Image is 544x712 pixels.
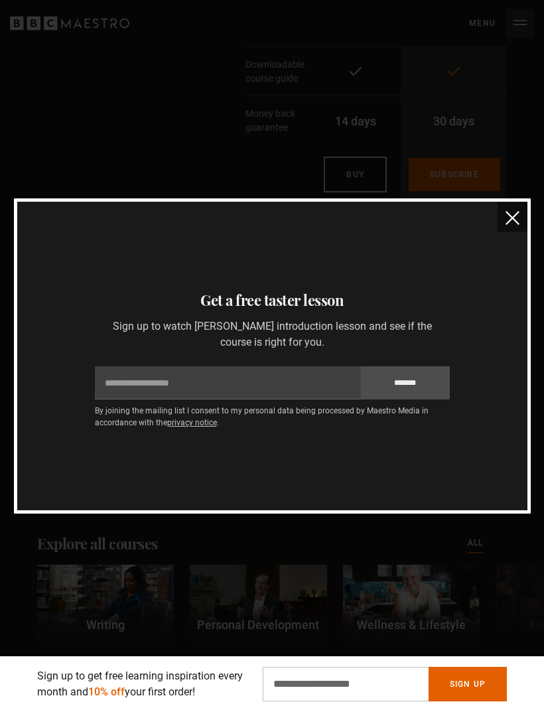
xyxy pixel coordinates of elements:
p: Sign up to watch [PERSON_NAME] introduction lesson and see if the course is right for you. [95,319,450,350]
button: close [498,202,527,232]
p: By joining the mailing list I consent to my personal data being processed by Maestro Media in acc... [95,405,450,429]
button: Sign Up [429,667,507,701]
a: privacy notice [167,418,217,427]
span: 10% off [88,685,125,698]
p: Sign up to get free learning inspiration every month and your first order! [37,668,247,700]
h3: Get a free taster lesson [33,287,511,313]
